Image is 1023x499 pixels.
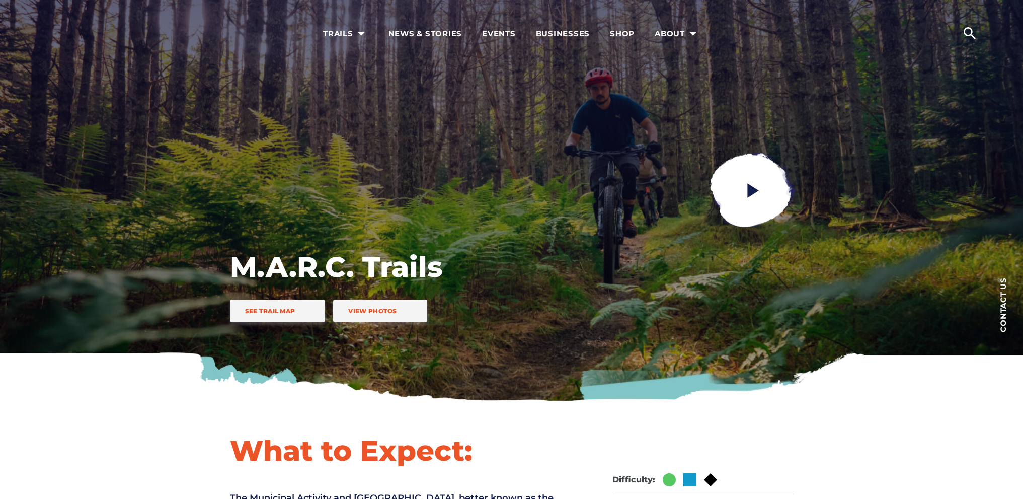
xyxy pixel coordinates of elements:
[610,29,635,39] span: Shop
[999,277,1007,332] span: Contact us
[230,300,326,322] a: See Trail Map trail icon
[245,307,295,315] span: See Trail Map
[686,27,700,41] ion-icon: arrow dropdown
[744,181,762,199] ion-icon: play
[230,249,552,284] h1: M.A.R.C. Trails
[655,29,700,39] span: About
[333,300,427,322] a: View Photos trail icon
[348,307,397,315] span: View Photos
[704,473,717,486] img: Black Diamond
[612,475,655,485] dt: Difficulty:
[482,29,516,39] span: Events
[230,433,557,468] h1: What to Expect:
[323,29,368,39] span: Trails
[354,27,368,41] ion-icon: arrow dropdown
[683,473,696,486] img: Blue Square
[536,29,590,39] span: Businesses
[962,25,978,41] ion-icon: search
[388,29,462,39] span: News & Stories
[663,473,676,486] img: Green Circle
[983,262,1023,347] a: Contact us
